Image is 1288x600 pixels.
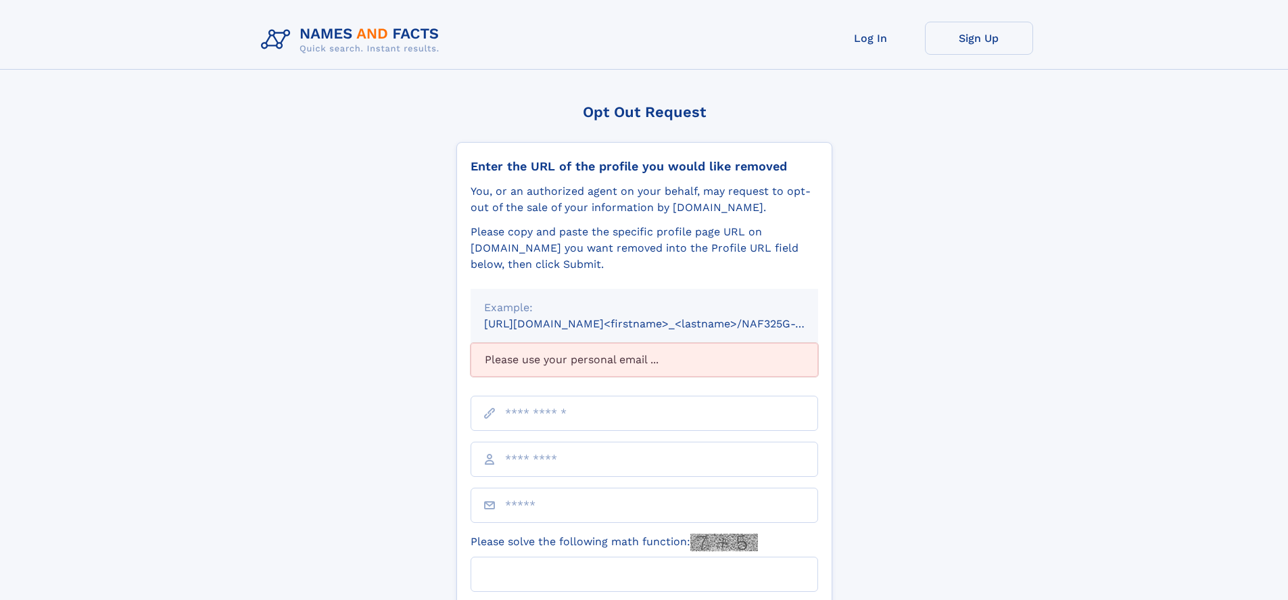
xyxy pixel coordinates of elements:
div: Please copy and paste the specific profile page URL on [DOMAIN_NAME] you want removed into the Pr... [471,224,818,273]
img: Logo Names and Facts [256,22,450,58]
div: You, or an authorized agent on your behalf, may request to opt-out of the sale of your informatio... [471,183,818,216]
a: Sign Up [925,22,1033,55]
div: Example: [484,300,805,316]
div: Opt Out Request [456,103,832,120]
div: Please use your personal email ... [471,343,818,377]
label: Please solve the following math function: [471,534,758,551]
small: [URL][DOMAIN_NAME]<firstname>_<lastname>/NAF325G-xxxxxxxx [484,317,844,330]
div: Enter the URL of the profile you would like removed [471,159,818,174]
a: Log In [817,22,925,55]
